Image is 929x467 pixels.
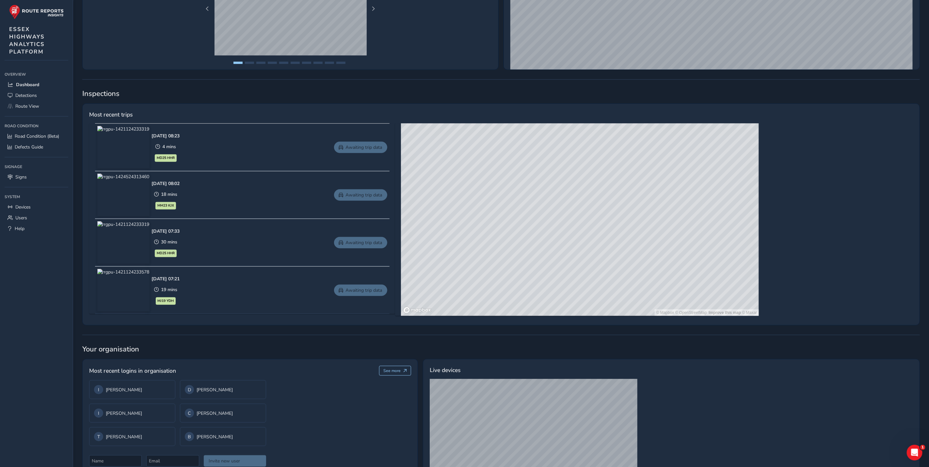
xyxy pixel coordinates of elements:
[325,62,334,64] button: Page 9
[313,62,323,64] button: Page 8
[256,62,265,64] button: Page 3
[97,126,150,168] img: rrgpu-1421124233319
[97,221,150,264] img: rrgpu-1421124233319
[233,62,243,64] button: Page 1
[185,385,261,394] div: [PERSON_NAME]
[5,101,68,112] a: Route View
[161,191,177,197] span: 18 mins
[161,239,177,245] span: 30 mins
[268,62,277,64] button: Page 4
[5,212,68,223] a: Users
[152,133,180,139] div: [DATE] 08:23
[89,110,133,119] span: Most recent trips
[203,4,212,13] button: Previous Page
[94,409,170,418] div: [PERSON_NAME]
[82,344,920,354] span: Your organisation
[15,92,37,99] span: Detections
[157,155,175,161] span: MD25 HHR
[5,172,68,182] a: Signs
[157,203,174,208] span: MM23 KJX
[162,144,176,150] span: 4 mins
[379,366,411,376] button: See more
[89,366,176,375] span: Most recent logins in organisation
[15,144,43,150] span: Defects Guide
[334,237,387,248] a: Awaiting trip data
[334,285,387,296] a: Awaiting trip data
[15,174,27,180] span: Signs
[5,162,68,172] div: Signage
[5,142,68,152] a: Defects Guide
[152,228,180,234] div: [DATE] 07:33
[157,251,175,256] span: MD25 HHR
[5,79,68,90] a: Dashboard
[94,432,170,441] div: [PERSON_NAME]
[158,298,174,304] span: MJ19 YDH
[5,70,68,79] div: Overview
[383,368,401,373] span: See more
[16,82,39,88] span: Dashboard
[188,387,191,393] span: D
[245,62,254,64] button: Page 2
[302,62,311,64] button: Page 7
[185,432,261,441] div: [PERSON_NAME]
[5,121,68,131] div: Road Condition
[98,387,99,393] span: I
[94,385,170,394] div: [PERSON_NAME]
[15,215,27,221] span: Users
[97,434,100,440] span: T
[291,62,300,64] button: Page 6
[920,445,925,450] span: 1
[334,142,387,153] a: Awaiting trip data
[336,62,345,64] button: Page 10
[5,131,68,142] a: Road Condition (Beta)
[15,103,39,109] span: Route View
[98,410,99,416] span: I
[334,189,387,201] a: Awaiting trip data
[161,287,177,293] span: 19 mins
[430,366,460,374] span: Live devices
[152,180,180,187] div: [DATE] 08:02
[146,455,199,467] input: Email
[97,174,150,216] img: rrgpu-1424524313460
[97,269,150,311] img: rrgpu-1421124233578
[15,226,24,232] span: Help
[5,202,68,212] a: Devices
[188,410,191,416] span: C
[5,223,68,234] a: Help
[185,409,261,418] div: [PERSON_NAME]
[188,434,191,440] span: B
[9,25,45,55] span: ESSEX HIGHWAYS ANALYTICS PLATFORM
[9,5,64,19] img: rr logo
[15,204,31,210] span: Devices
[5,90,68,101] a: Detections
[89,455,142,467] input: Name
[15,133,59,139] span: Road Condition (Beta)
[907,445,922,460] iframe: Intercom live chat
[369,4,378,13] button: Next Page
[152,276,180,282] div: [DATE] 07:21
[5,192,68,202] div: System
[82,89,920,99] span: Inspections
[279,62,288,64] button: Page 5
